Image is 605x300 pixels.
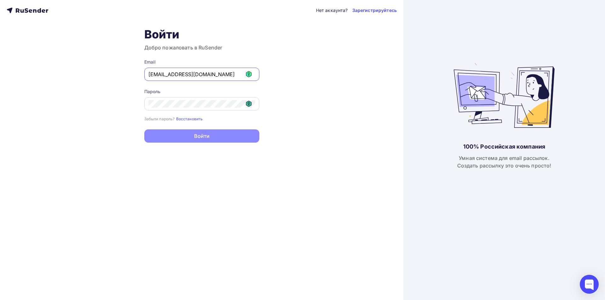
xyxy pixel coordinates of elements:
h1: Войти [144,27,259,41]
div: Email [144,59,259,65]
div: 100% Российская компания [463,143,545,150]
a: Зарегистрируйтесь [352,7,397,14]
input: Укажите свой email [148,71,255,78]
div: Пароль [144,88,259,95]
small: Забыли пароль? [144,116,175,121]
div: Нет аккаунта? [316,7,348,14]
a: Восстановить [176,116,203,121]
div: Умная система для email рассылок. Создать рассылку это очень просто! [457,154,551,169]
small: Восстановить [176,116,203,121]
button: Войти [144,129,259,143]
h3: Добро пожаловать в RuSender [144,44,259,51]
